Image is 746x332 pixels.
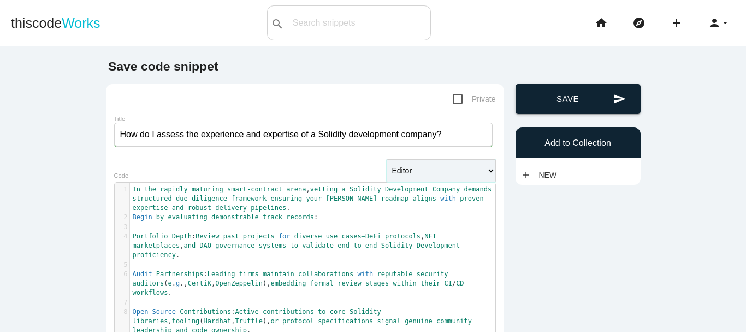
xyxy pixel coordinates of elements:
[133,204,168,212] span: expertise
[114,115,126,122] label: Title
[440,195,456,202] span: with
[62,15,100,31] span: Works
[235,317,263,325] span: Truffle
[417,270,448,278] span: security
[318,317,373,325] span: specifications
[156,213,164,221] span: by
[350,308,381,316] span: Solidity
[326,232,338,240] span: use
[168,213,208,221] span: evaluating
[115,298,129,307] div: 7
[287,11,430,34] input: Search snippets
[199,242,211,249] span: DAO
[357,270,373,278] span: with
[183,242,196,249] span: and
[188,279,211,287] span: CertiK
[318,308,325,316] span: to
[338,242,377,249] span: end‑to‑end
[350,185,381,193] span: Solidity
[310,279,334,287] span: formal
[172,317,200,325] span: tooling
[521,165,531,185] i: add
[452,279,456,287] span: /
[270,317,278,325] span: or
[365,279,389,287] span: stages
[144,185,156,193] span: the
[338,279,361,287] span: review
[464,185,492,193] span: demands
[421,279,440,287] span: their
[377,270,413,278] span: reputable
[114,123,493,147] input: What does this code do?
[133,308,176,316] span: Open‑Source
[160,185,188,193] span: rapidly
[516,84,641,114] button: sendSave
[133,251,176,259] span: proficiency
[521,138,635,148] h6: Add to Collection
[133,317,168,325] span: libraries
[223,232,239,240] span: past
[306,195,322,202] span: your
[381,195,409,202] span: roadmap
[239,270,259,278] span: firms
[456,279,464,287] span: CD
[342,185,346,193] span: a
[133,279,164,287] span: auditors
[424,232,436,240] span: NFT
[302,242,334,249] span: validate
[259,242,298,249] span: systems—to
[115,232,129,241] div: 4
[405,317,433,325] span: genuine
[453,92,496,106] span: Private
[176,195,227,202] span: due‑diligence
[215,279,263,287] span: OpenZeppelin
[708,5,721,40] i: person
[133,270,152,278] span: Audit
[115,213,129,222] div: 2
[133,185,504,212] span: , .
[115,270,129,279] div: 6
[342,232,381,240] span: cases—DeFi
[381,242,413,249] span: Solidity
[613,84,625,114] i: send
[385,232,421,240] span: protocols
[11,5,100,40] a: thiscodeWorks
[115,223,129,232] div: 3
[263,213,282,221] span: track
[156,270,204,278] span: Partnerships
[133,195,172,202] span: structured
[115,185,129,194] div: 1
[133,185,140,193] span: In
[168,279,172,287] span: e
[268,6,287,40] button: search
[133,213,152,221] span: Begin
[204,317,232,325] span: Hardhat
[196,232,219,240] span: Review
[263,308,314,316] span: contributions
[114,172,129,179] label: Code
[294,232,322,240] span: diverse
[215,242,254,249] span: governance
[172,204,184,212] span: and
[595,5,608,40] i: home
[385,185,428,193] span: Development
[326,195,377,202] span: [PERSON_NAME]
[433,185,460,193] span: Company
[271,7,284,42] i: search
[215,204,247,212] span: delivery
[413,195,436,202] span: aligns
[133,232,464,259] span: : , , .
[417,242,460,249] span: Development
[235,308,258,316] span: Active
[436,317,472,325] span: community
[176,279,180,287] span: g
[115,260,129,270] div: 5
[721,5,730,40] i: arrow_drop_down
[460,195,483,202] span: proven
[133,213,318,221] span: :
[251,204,286,212] span: pipelines
[521,165,563,185] a: addNew
[133,270,468,297] span: : ( . ., , ), .
[192,185,223,193] span: maturing
[377,317,401,325] span: signal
